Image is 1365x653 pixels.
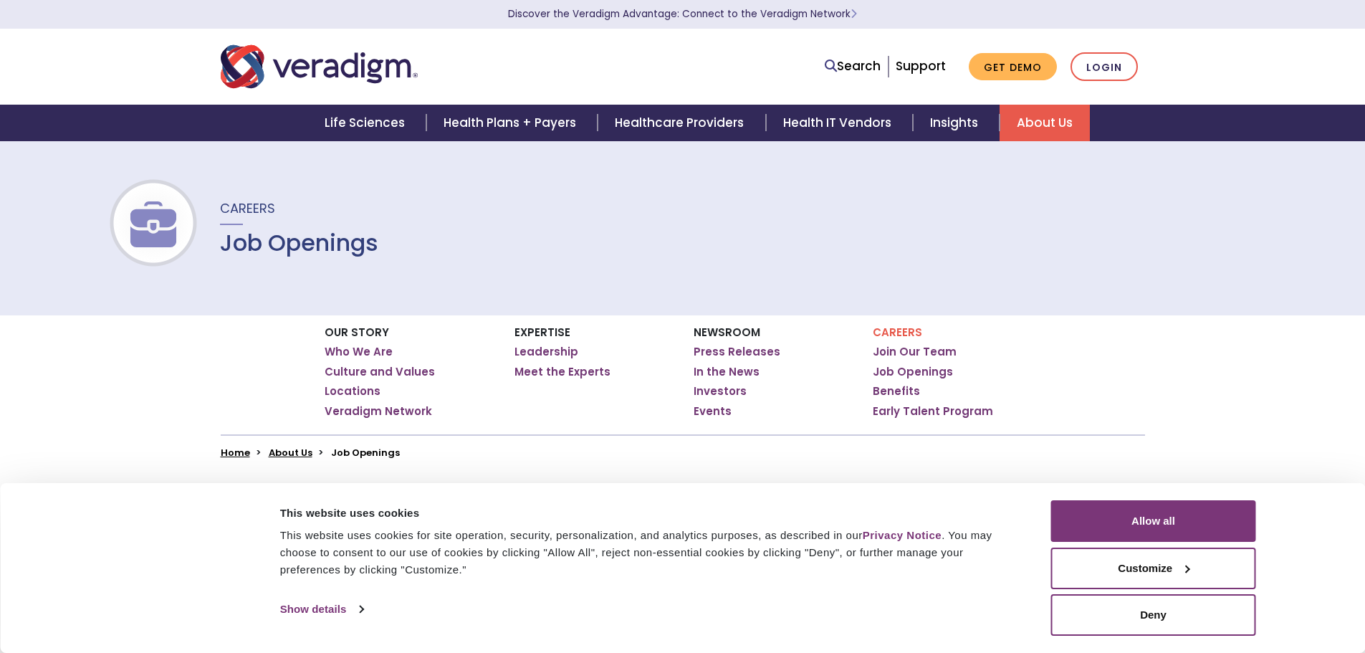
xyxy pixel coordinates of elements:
[220,199,275,217] span: Careers
[508,7,857,21] a: Discover the Veradigm Advantage: Connect to the Veradigm NetworkLearn More
[280,505,1019,522] div: This website uses cookies
[694,345,780,359] a: Press Releases
[514,365,610,379] a: Meet the Experts
[873,365,953,379] a: Job Openings
[1071,52,1138,82] a: Login
[694,365,760,379] a: In the News
[221,446,250,459] a: Home
[598,105,765,141] a: Healthcare Providers
[325,404,432,419] a: Veradigm Network
[825,57,881,76] a: Search
[873,384,920,399] a: Benefits
[220,229,378,257] h1: Job Openings
[1051,500,1256,542] button: Allow all
[1051,548,1256,589] button: Customize
[873,345,957,359] a: Join Our Team
[913,105,1000,141] a: Insights
[221,43,418,90] img: Veradigm logo
[307,105,426,141] a: Life Sciences
[1000,105,1090,141] a: About Us
[280,527,1019,578] div: This website uses cookies for site operation, security, personalization, and analytics purposes, ...
[896,57,946,75] a: Support
[766,105,913,141] a: Health IT Vendors
[1051,594,1256,636] button: Deny
[269,446,312,459] a: About Us
[863,529,942,541] a: Privacy Notice
[514,345,578,359] a: Leadership
[325,345,393,359] a: Who We Are
[325,384,380,399] a: Locations
[851,7,857,21] span: Learn More
[280,599,363,620] a: Show details
[325,365,435,379] a: Culture and Values
[694,384,747,399] a: Investors
[969,53,1057,81] a: Get Demo
[873,404,993,419] a: Early Talent Program
[426,105,598,141] a: Health Plans + Payers
[694,404,732,419] a: Events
